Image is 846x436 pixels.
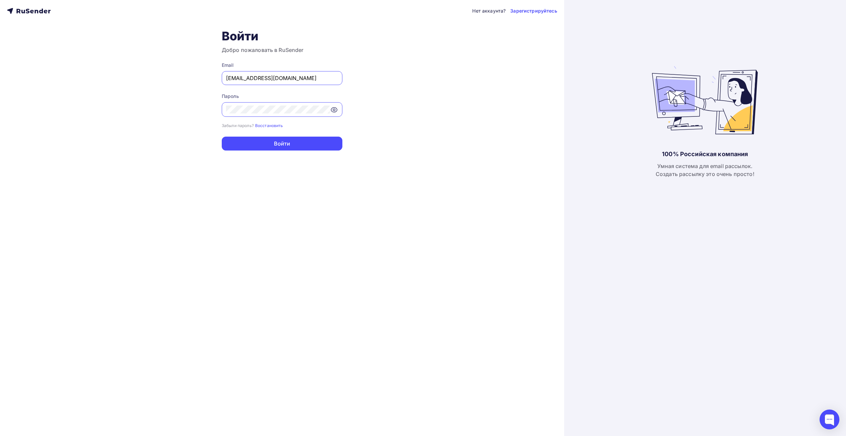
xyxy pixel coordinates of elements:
input: Укажите свой email [226,74,338,82]
div: 100% Российская компания [662,150,748,158]
small: Забыли пароль? [222,123,254,128]
div: Email [222,62,342,68]
div: Умная система для email рассылок. Создать рассылку это очень просто! [656,162,754,178]
h1: Войти [222,29,342,43]
div: Нет аккаунта? [472,8,506,14]
a: Зарегистрируйтесь [510,8,557,14]
div: Пароль [222,93,342,100]
small: Восстановить [255,123,283,128]
button: Войти [222,137,342,151]
h3: Добро пожаловать в RuSender [222,46,342,54]
a: Восстановить [255,122,283,128]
